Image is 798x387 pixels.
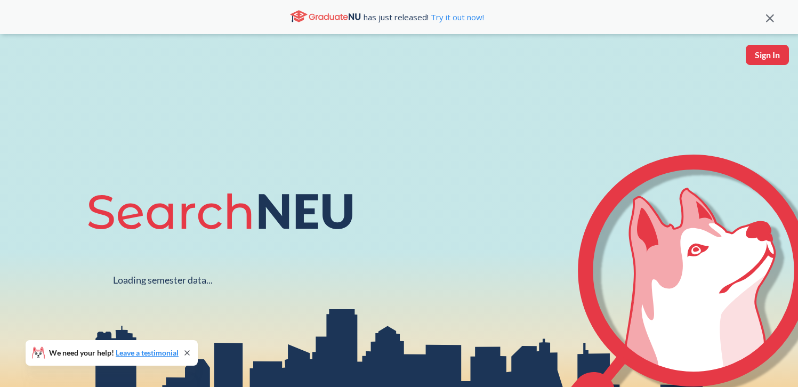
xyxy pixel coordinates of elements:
a: Leave a testimonial [116,348,179,357]
span: has just released! [364,11,484,23]
span: We need your help! [49,349,179,357]
a: sandbox logo [11,45,36,80]
img: sandbox logo [11,45,36,77]
div: Loading semester data... [113,274,213,286]
a: Try it out now! [429,12,484,22]
button: Sign In [746,45,789,65]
